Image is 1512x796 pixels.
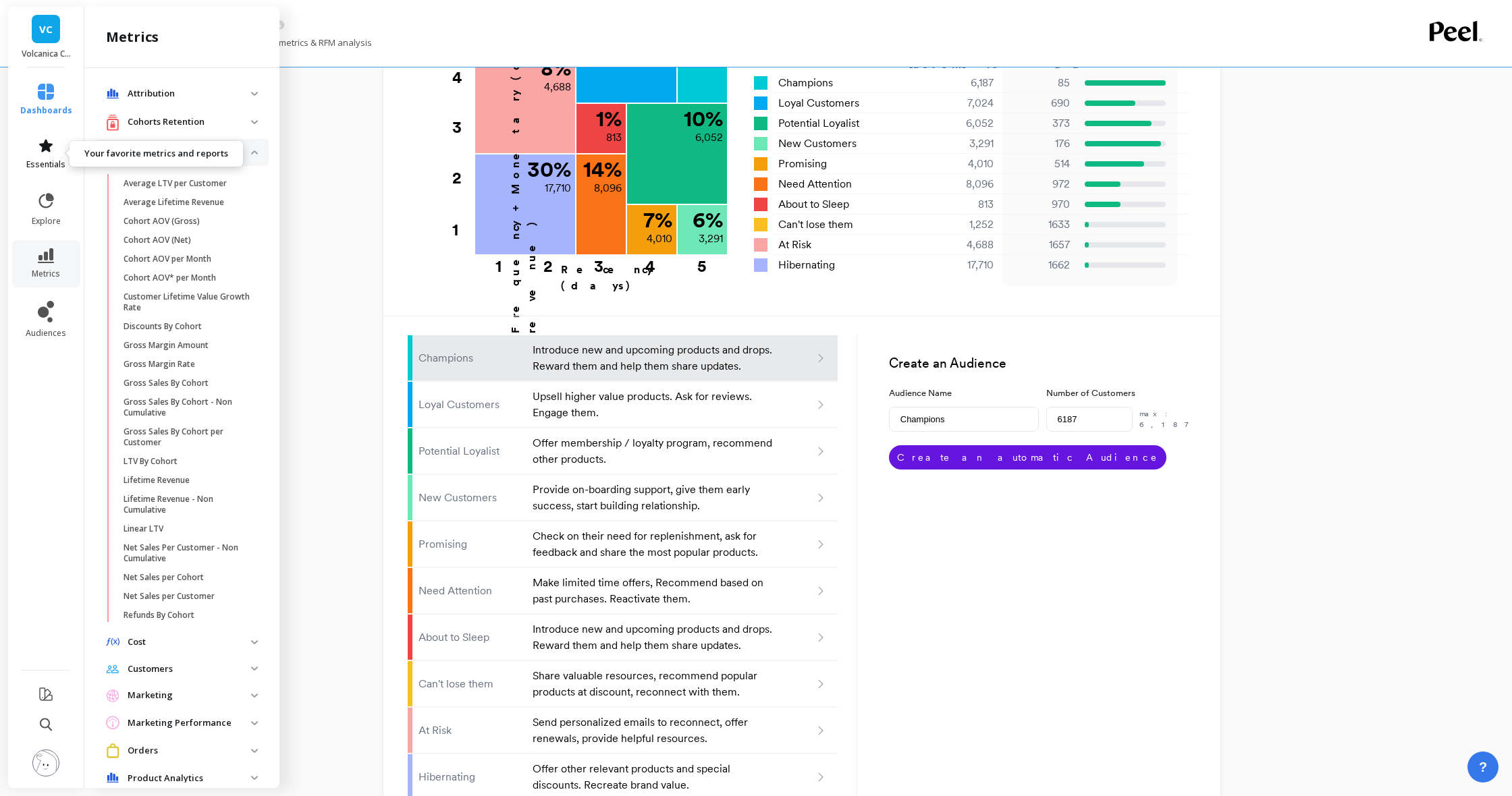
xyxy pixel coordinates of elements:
p: Cohort AOV (Net) [124,235,191,246]
p: Customers [128,662,251,676]
p: Cohort AOV* per Month [124,273,216,283]
p: Check on their need for replenishment, ask for feedback and share the most popular products. [533,528,775,561]
span: metrics [32,268,60,279]
img: profile picture [32,749,59,776]
p: Marketing Performance [128,716,251,730]
img: navigation item icon [106,689,119,702]
p: Share valuable resources, recommend popular products at discount, reconnect with them. [533,668,775,700]
p: Provide on-boarding support, give them early success, start building relationship. [533,482,775,514]
p: Send personalized emails to reconnect, offer renewals, provide helpful resources. [533,714,775,747]
p: Cohorts Retention [128,115,251,129]
p: 970 [1010,196,1070,212]
p: Linear LTV [124,523,163,534]
img: down caret icon [251,721,258,725]
img: navigation item icon [106,88,119,99]
p: 4,688 [544,79,571,95]
img: navigation item icon [106,716,119,730]
h2: metrics [106,28,159,47]
div: 3 [573,256,624,269]
p: Net Sales per Customer [124,591,215,602]
img: navigation item icon [106,114,119,131]
span: New Customers [778,136,857,152]
p: Introduce new and upcoming products and drops. Reward them and help them share updates. [533,342,775,374]
div: 4 [624,256,676,269]
a: Net Sales Per Customer - Non Cumulative [117,538,269,568]
a: Cohort AOV per Month [117,250,269,268]
p: 17,710 [545,180,571,196]
span: Need Attention [778,176,852,192]
p: max: 6,187 [1139,408,1196,430]
p: 7 % [643,209,672,231]
p: 6,052 [695,130,723,146]
span: Champions [778,75,833,91]
p: 690 [1010,95,1070,111]
img: navigation item icon [106,743,119,758]
img: navigation item icon [106,637,119,646]
img: down caret icon [251,749,258,753]
a: Gross Sales by Cohort [117,374,269,393]
p: New Customers [418,490,524,506]
a: Net Sales per Customer [117,587,269,606]
label: Audience Name [889,387,1039,400]
a: Lifetime Revenue [117,471,269,490]
span: dashboards [20,105,72,116]
a: Lifetime Revenue - Non Cumulative [117,490,269,519]
p: Marketing [128,689,251,702]
a: Discounts by Cohort [117,317,269,336]
p: Potential Loyalist [418,443,524,459]
p: Lifetime Revenue [124,475,190,486]
p: Gross Sales By Cohort [124,378,209,389]
img: navigation item icon [106,144,119,161]
div: 3,291 [914,136,1010,152]
p: LTV By Cohort [124,456,178,467]
p: Can't lose them [418,676,524,692]
input: e.g. 500 [1046,407,1133,432]
p: Gross Margin Amount [124,340,209,351]
p: 1662 [1010,257,1070,273]
span: essentials [26,159,65,170]
span: Can't lose them [778,217,853,233]
p: Offer membership / loyalty program, recommend other products. [533,435,775,467]
p: 30 % [527,159,571,180]
span: audiences [26,328,66,339]
span: Loyal Customers [778,95,859,111]
img: down caret icon [251,693,258,698]
p: 3,291 [699,231,723,247]
div: 2 [452,153,474,203]
div: 1,252 [914,217,1010,233]
div: 3 [452,103,474,152]
a: Cohort AOV* per Month [117,268,269,287]
span: Promising [778,156,827,172]
span: Hibernating [778,257,835,273]
p: Average LTV per Customer [124,178,227,189]
p: Gross Sales By Cohort - Non Cumulative [124,397,252,418]
div: 4,010 [914,156,1010,172]
a: Cohort AOV (Net) [117,231,269,250]
p: 8 % [541,57,571,79]
div: 6,052 [914,115,1010,132]
p: 10 % [684,108,723,130]
p: Offer other relevant products and special discounts. Recreate brand value. [533,761,775,793]
span: explore [32,216,61,227]
p: 8,096 [594,180,622,196]
p: Make limited time offers, Recommend based on past purchases. Reactivate them. [533,575,775,607]
p: 373 [1010,115,1070,132]
p: Average Lifetime Revenue [124,197,224,208]
p: Hibernating [418,769,524,785]
div: 1 [452,204,474,256]
a: Gross Margin Amount [117,336,269,355]
p: Champions [418,350,524,366]
h3: Create an Audience [889,354,1196,374]
div: 4,688 [914,237,1010,253]
img: down caret icon [251,120,258,124]
a: Gross Sales by Cohort per Customer [117,422,269,452]
div: 5 [676,256,727,269]
button: Create an automatic Audience [889,445,1166,470]
div: 6,187 [914,75,1010,91]
a: Gross Sales by Cohort - Non Cumulative [117,393,269,422]
p: At Risk [418,722,524,739]
p: 6 % [693,209,723,231]
a: Average Lifetime Revenue [117,193,269,212]
a: Net Sales per Cohort [117,568,269,587]
img: down caret icon [251,150,258,154]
